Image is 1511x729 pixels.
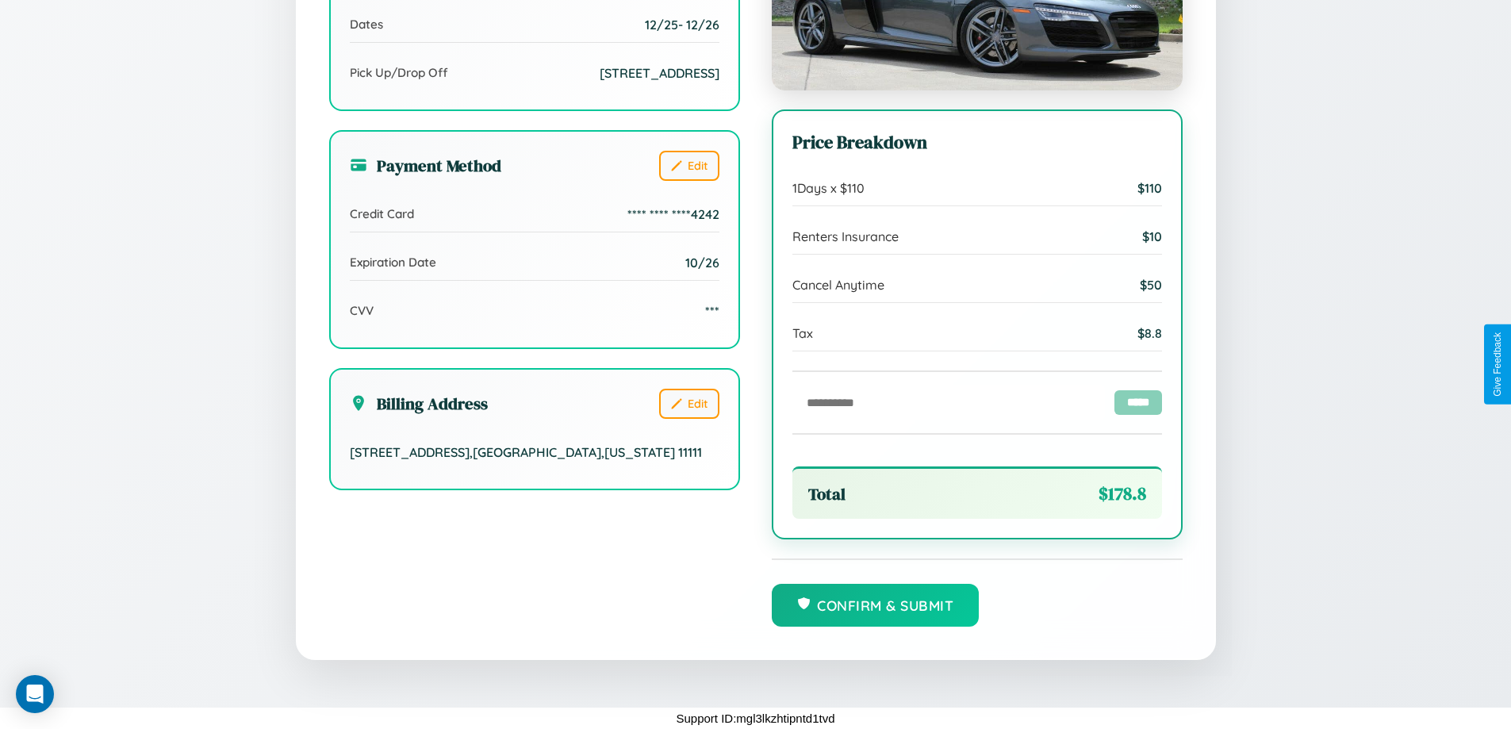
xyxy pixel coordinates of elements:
[772,584,980,627] button: Confirm & Submit
[792,325,813,341] span: Tax
[350,392,488,415] h3: Billing Address
[685,255,719,270] span: 10/26
[808,482,846,505] span: Total
[792,130,1162,155] h3: Price Breakdown
[350,154,501,177] h3: Payment Method
[1099,482,1146,506] span: $ 178.8
[350,255,436,270] span: Expiration Date
[1137,325,1162,341] span: $ 8.8
[350,303,374,318] span: CVV
[600,65,719,81] span: [STREET_ADDRESS]
[1140,277,1162,293] span: $ 50
[645,17,719,33] span: 12 / 25 - 12 / 26
[1492,332,1503,397] div: Give Feedback
[659,389,719,419] button: Edit
[350,444,702,460] span: [STREET_ADDRESS] , [GEOGRAPHIC_DATA] , [US_STATE] 11111
[350,17,383,32] span: Dates
[792,228,899,244] span: Renters Insurance
[16,675,54,713] div: Open Intercom Messenger
[792,180,865,196] span: 1 Days x $ 110
[1137,180,1162,196] span: $ 110
[350,65,448,80] span: Pick Up/Drop Off
[350,206,414,221] span: Credit Card
[659,151,719,181] button: Edit
[792,277,884,293] span: Cancel Anytime
[1142,228,1162,244] span: $ 10
[676,708,834,729] p: Support ID: mgl3lkzhtipntd1tvd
